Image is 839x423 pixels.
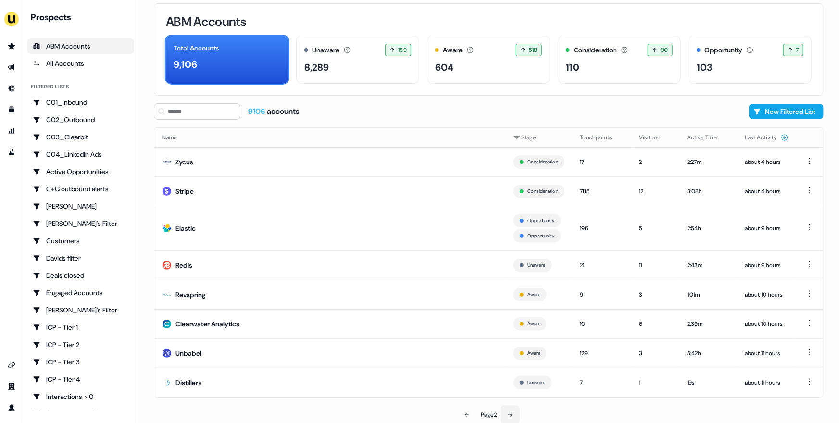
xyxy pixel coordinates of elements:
button: Unaware [527,378,546,387]
div: 003_Clearbit [33,132,128,142]
div: about 9 hours [745,224,789,233]
div: 17 [580,157,624,167]
a: Go to attribution [4,123,19,138]
div: 11 [639,261,672,270]
button: Opportunity [527,232,555,240]
div: Revspring [175,290,206,299]
span: 90 [661,45,668,55]
a: Go to outbound experience [4,60,19,75]
div: 19s [687,378,729,387]
div: [PERSON_NAME]'s Filter [33,305,128,315]
a: Go to profile [4,400,19,415]
a: Go to 001_Inbound [27,95,134,110]
div: 110 [566,60,579,75]
a: Go to 003_Clearbit [27,129,134,145]
div: Page 2 [481,410,497,420]
div: 785 [580,187,624,196]
a: ABM Accounts [27,38,134,54]
div: 21 [580,261,624,270]
div: 604 [435,60,454,75]
span: 9106 [248,106,267,116]
div: 2:54h [687,224,729,233]
div: ABM Accounts [33,41,128,51]
div: 2 [639,157,672,167]
button: Consideration [527,158,558,166]
div: Unbabel [175,348,201,358]
a: Go to Charlotte's Filter [27,216,134,231]
div: 8,289 [304,60,329,75]
div: Elastic [175,224,196,233]
div: Engaged Accounts [33,288,128,298]
div: 3:08h [687,187,729,196]
div: ICP - Tier 2 [33,340,128,349]
div: 5:42h [687,348,729,358]
div: Redis [175,261,192,270]
div: about 11 hours [745,348,789,358]
a: Go to Active Opportunities [27,164,134,179]
div: about 9 hours [745,261,789,270]
a: Go to Interactions > 0 [27,389,134,404]
a: Go to 004_LinkedIn Ads [27,147,134,162]
a: Go to prospects [4,38,19,54]
div: [PERSON_NAME]'s Filter [33,219,128,228]
div: 9 [580,290,624,299]
div: 10 [580,319,624,329]
div: 3 [639,290,672,299]
div: Interactions > 0 [33,392,128,401]
a: Go to team [4,379,19,394]
div: 129 [580,348,624,358]
div: 2:27m [687,157,729,167]
div: Unaware [312,45,339,55]
div: ICP - Tier 3 [33,357,128,367]
div: about 11 hours [745,378,789,387]
div: Davids filter [33,253,128,263]
div: 3 [639,348,672,358]
a: Go to Davids filter [27,250,134,266]
a: Go to integrations [4,358,19,373]
div: 12 [639,187,672,196]
button: New Filtered List [749,104,824,119]
div: Distillery [175,378,202,387]
a: Go to ICP - Tier 2 [27,337,134,352]
a: Go to Charlotte Stone [27,199,134,214]
div: 2:39m [687,319,729,329]
a: Go to templates [4,102,19,117]
button: Touchpoints [580,129,624,146]
div: about 4 hours [745,187,789,196]
a: Go to Customers [27,233,134,249]
div: 2:43m [687,261,729,270]
div: Zycus [175,157,193,167]
div: 1 [639,378,672,387]
div: 002_Outbound [33,115,128,124]
div: ICP - Tier 4 [33,374,128,384]
a: Go to JJ Deals [27,406,134,422]
div: Customers [33,236,128,246]
div: C+G outbound alerts [33,184,128,194]
div: Stripe [175,187,194,196]
div: 001_Inbound [33,98,128,107]
div: Active Opportunities [33,167,128,176]
div: 103 [697,60,712,75]
div: [PERSON_NAME] [33,409,128,419]
div: Filtered lists [31,83,69,91]
button: Aware [527,349,540,358]
div: Aware [443,45,463,55]
a: Go to experiments [4,144,19,160]
span: 518 [529,45,538,55]
div: about 10 hours [745,290,789,299]
div: accounts [248,106,300,117]
div: 5 [639,224,672,233]
div: All Accounts [33,59,128,68]
a: Go to Inbound [4,81,19,96]
a: Go to Deals closed [27,268,134,283]
div: about 10 hours [745,319,789,329]
a: All accounts [27,56,134,71]
a: Go to C+G outbound alerts [27,181,134,197]
div: [PERSON_NAME] [33,201,128,211]
span: 159 [398,45,407,55]
div: 1:01m [687,290,729,299]
div: Stage [513,133,564,142]
div: Clearwater Analytics [175,319,239,329]
div: 7 [580,378,624,387]
div: 6 [639,319,672,329]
